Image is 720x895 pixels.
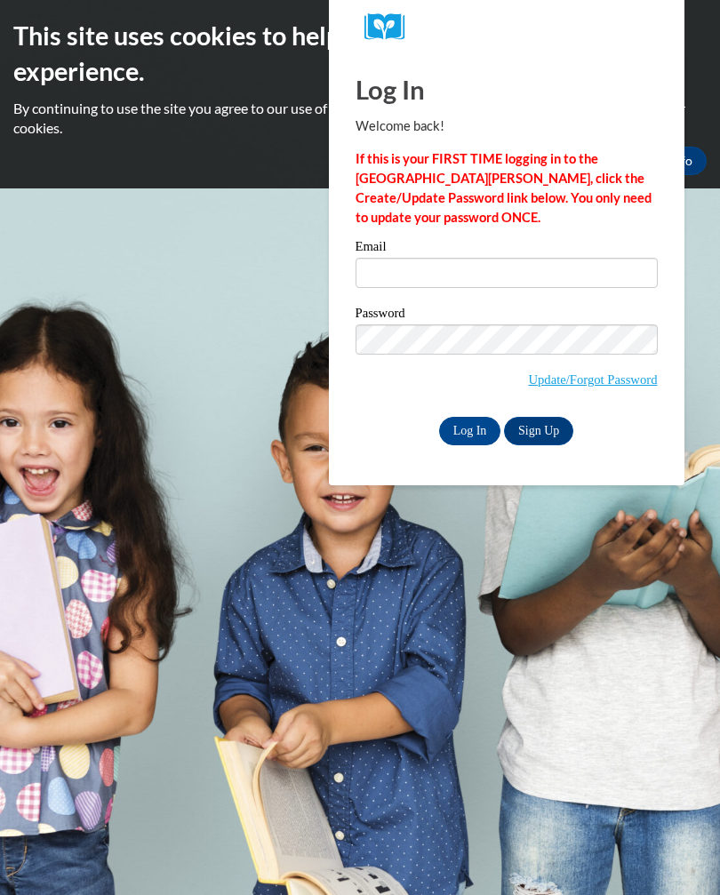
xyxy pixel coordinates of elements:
label: Email [356,240,658,258]
p: Welcome back! [356,116,658,136]
a: Sign Up [504,417,573,445]
a: Update/Forgot Password [528,372,657,387]
strong: If this is your FIRST TIME logging in to the [GEOGRAPHIC_DATA][PERSON_NAME], click the Create/Upd... [356,151,652,225]
h1: Log In [356,71,658,108]
h2: This site uses cookies to help improve your learning experience. [13,18,707,90]
p: By continuing to use the site you agree to our use of cookies. Use the ‘More info’ button to read... [13,99,707,138]
input: Log In [439,417,501,445]
label: Password [356,307,658,324]
img: Logo brand [364,13,418,41]
a: COX Campus [364,13,649,41]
